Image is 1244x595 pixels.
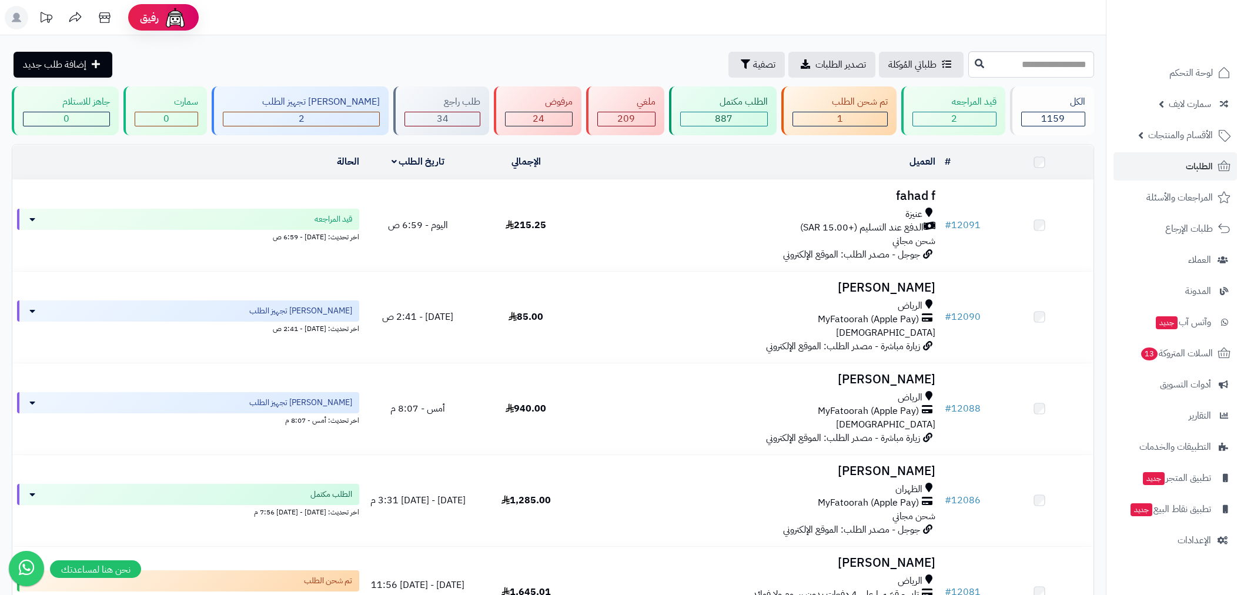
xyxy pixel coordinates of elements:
span: العملاء [1188,252,1211,268]
span: # [945,310,951,324]
span: 85.00 [509,310,543,324]
span: 887 [715,112,733,126]
span: MyFatoorah (Apple Pay) [818,496,919,510]
span: الإعدادات [1178,532,1211,549]
span: لوحة التحكم [1169,65,1213,81]
a: جاهز للاستلام 0 [9,86,121,135]
span: 0 [63,112,69,126]
a: التقارير [1113,402,1237,430]
span: تصفية [753,58,775,72]
span: الطلبات [1186,158,1213,175]
a: التطبيقات والخدمات [1113,433,1237,461]
span: إضافة طلب جديد [23,58,86,72]
span: 2 [299,112,305,126]
a: وآتس آبجديد [1113,308,1237,336]
span: 24 [533,112,544,126]
span: أدوات التسويق [1160,376,1211,393]
a: العميل [909,155,935,169]
span: المدونة [1185,283,1211,299]
a: قيد المراجعه 2 [899,86,1008,135]
div: 0 [24,112,109,126]
img: ai-face.png [163,6,187,29]
div: 887 [681,112,767,126]
span: # [945,218,951,232]
span: [DATE] - [DATE] 3:31 م [370,493,466,507]
a: [PERSON_NAME] تجهيز الطلب 2 [209,86,391,135]
span: جديد [1156,316,1178,329]
h3: [PERSON_NAME] [585,556,935,570]
a: الكل1159 [1008,86,1096,135]
span: 1 [837,112,843,126]
span: الأقسام والمنتجات [1148,127,1213,143]
a: العملاء [1113,246,1237,274]
span: جوجل - مصدر الطلب: الموقع الإلكتروني [783,248,920,262]
span: 940.00 [506,402,546,416]
a: المراجعات والأسئلة [1113,183,1237,212]
span: سمارت لايف [1169,96,1211,112]
div: تم شحن الطلب [792,95,888,109]
span: 1159 [1041,112,1065,126]
span: جوجل - مصدر الطلب: الموقع الإلكتروني [783,523,920,537]
span: الرياض [898,574,922,588]
h3: [PERSON_NAME] [585,464,935,478]
span: رفيق [140,11,159,25]
div: 24 [506,112,571,126]
span: التقارير [1189,407,1211,424]
div: 0 [135,112,198,126]
a: الطلب مكتمل 887 [667,86,779,135]
span: أمس - 8:07 م [390,402,445,416]
span: 13 [1141,347,1158,360]
span: طلبات الإرجاع [1165,220,1213,237]
a: أدوات التسويق [1113,370,1237,399]
span: 34 [437,112,449,126]
h3: [PERSON_NAME] [585,281,935,295]
span: الطلب مكتمل [310,489,352,500]
a: إضافة طلب جديد [14,52,112,78]
h3: [PERSON_NAME] [585,373,935,386]
span: 209 [617,112,635,126]
span: [PERSON_NAME] تجهيز الطلب [249,305,352,317]
span: الرياض [898,299,922,313]
span: شحن مجاني [892,509,935,523]
span: اليوم - 6:59 ص [388,218,448,232]
div: اخر تحديث: [DATE] - [DATE] 7:56 م [17,505,359,517]
span: # [945,402,951,416]
a: الحالة [337,155,359,169]
span: تصدير الطلبات [815,58,866,72]
a: الإجمالي [511,155,541,169]
span: الدفع عند التسليم (+15.00 SAR) [800,221,924,235]
span: التطبيقات والخدمات [1139,439,1211,455]
div: قيد المراجعه [912,95,996,109]
a: تم شحن الطلب 1 [779,86,899,135]
a: السلات المتروكة13 [1113,339,1237,367]
div: 34 [405,112,480,126]
span: [PERSON_NAME] تجهيز الطلب [249,397,352,409]
span: تطبيق نقاط البيع [1129,501,1211,517]
a: #12091 [945,218,981,232]
a: #12090 [945,310,981,324]
span: [DEMOGRAPHIC_DATA] [836,326,935,340]
div: 2 [913,112,996,126]
a: #12088 [945,402,981,416]
a: تاريخ الطلب [392,155,445,169]
div: 209 [598,112,655,126]
div: الطلب مكتمل [680,95,768,109]
span: المراجعات والأسئلة [1146,189,1213,206]
a: # [945,155,951,169]
span: 0 [163,112,169,126]
a: طلبات الإرجاع [1113,215,1237,243]
div: جاهز للاستلام [23,95,110,109]
span: قيد المراجعه [315,213,352,225]
span: طلباتي المُوكلة [888,58,937,72]
span: 1,285.00 [501,493,551,507]
span: شحن مجاني [892,234,935,248]
div: مرفوض [505,95,572,109]
span: MyFatoorah (Apple Pay) [818,405,919,418]
span: 215.25 [506,218,546,232]
span: السلات المتروكة [1140,345,1213,362]
span: وآتس آب [1155,314,1211,330]
a: الطلبات [1113,152,1237,180]
span: [DEMOGRAPHIC_DATA] [836,417,935,432]
span: # [945,493,951,507]
a: مرفوض 24 [491,86,583,135]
